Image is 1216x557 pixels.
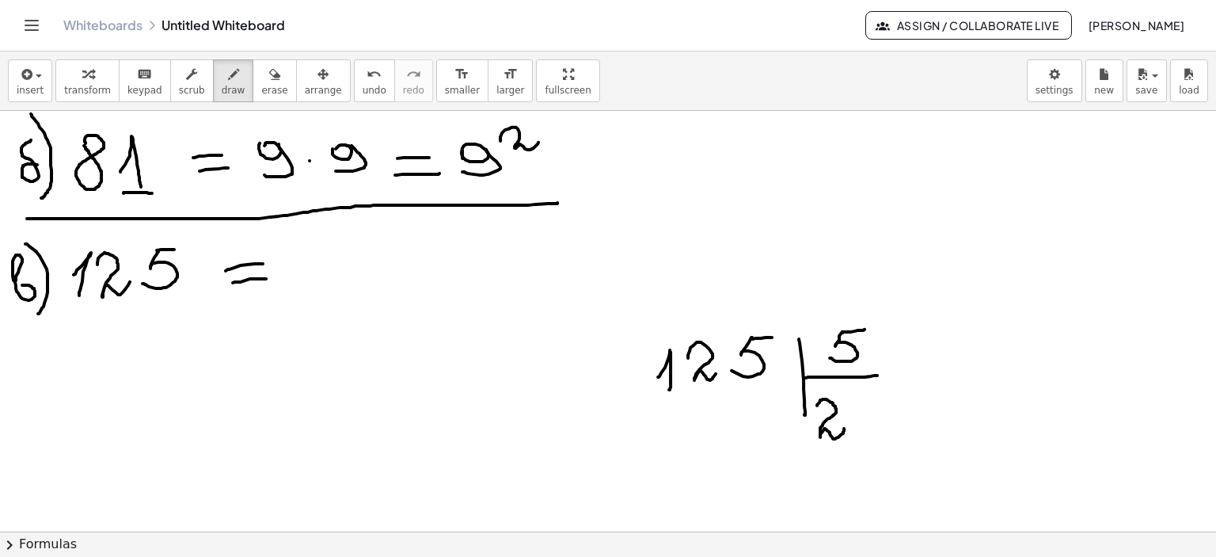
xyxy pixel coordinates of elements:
[367,65,382,84] i: undo
[1094,85,1114,96] span: new
[222,85,245,96] span: draw
[261,85,287,96] span: erase
[545,85,591,96] span: fullscreen
[1035,85,1073,96] span: settings
[19,13,44,38] button: Toggle navigation
[394,59,433,102] button: redoredo
[1135,85,1157,96] span: save
[119,59,171,102] button: keyboardkeypad
[1027,59,1082,102] button: settings
[137,65,152,84] i: keyboard
[865,11,1072,40] button: Assign / Collaborate Live
[1170,59,1208,102] button: load
[253,59,296,102] button: erase
[8,59,52,102] button: insert
[488,59,533,102] button: format_sizelarger
[536,59,599,102] button: fullscreen
[296,59,351,102] button: arrange
[213,59,254,102] button: draw
[879,18,1058,32] span: Assign / Collaborate Live
[496,85,524,96] span: larger
[179,85,205,96] span: scrub
[64,85,111,96] span: transform
[363,85,386,96] span: undo
[403,85,424,96] span: redo
[406,65,421,84] i: redo
[63,17,142,33] a: Whiteboards
[17,85,44,96] span: insert
[503,65,518,84] i: format_size
[1127,59,1167,102] button: save
[1088,18,1184,32] span: [PERSON_NAME]
[170,59,214,102] button: scrub
[445,85,480,96] span: smaller
[436,59,488,102] button: format_sizesmaller
[454,65,469,84] i: format_size
[305,85,342,96] span: arrange
[127,85,162,96] span: keypad
[55,59,120,102] button: transform
[1179,85,1199,96] span: load
[1085,59,1123,102] button: new
[354,59,395,102] button: undoundo
[1075,11,1197,40] button: [PERSON_NAME]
